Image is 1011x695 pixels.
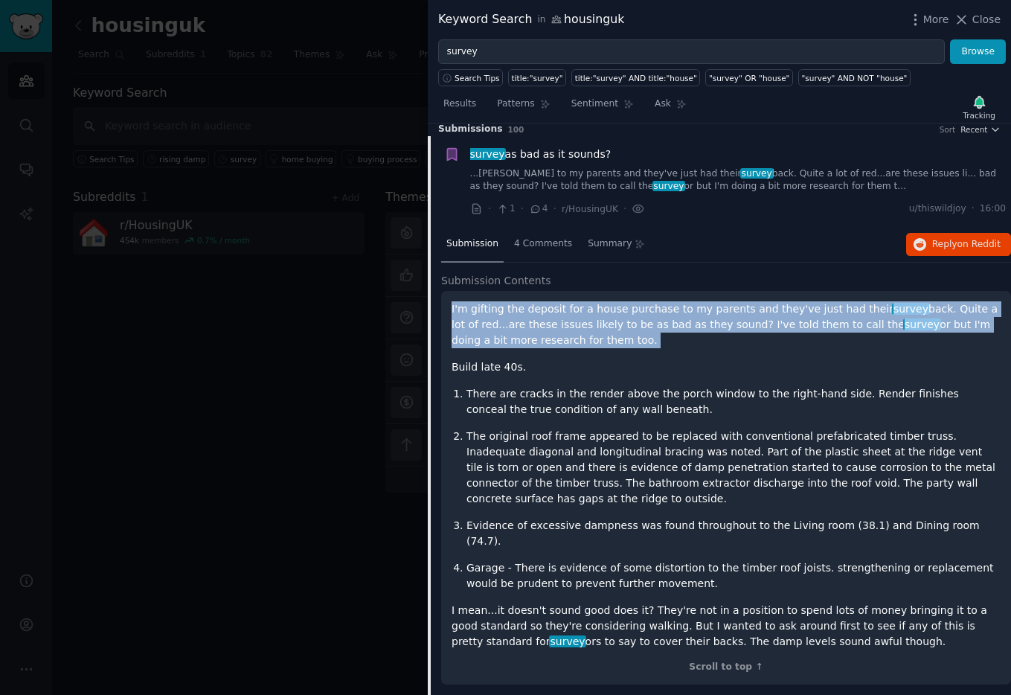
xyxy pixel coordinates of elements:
[537,13,545,27] span: in
[906,233,1011,257] button: Replyon Reddit
[466,429,1001,507] p: The original roof frame appeared to be replaced with conventional prefabricated timber truss. Ina...
[497,97,534,111] span: Patterns
[470,167,1007,193] a: ...[PERSON_NAME] to my parents and they've just had theirsurveyback. Quite a lot of red...are the...
[892,303,930,315] span: survey
[514,237,572,251] span: 4 Comments
[903,318,941,330] span: survey
[562,204,618,214] span: r/HousingUK
[566,92,639,123] a: Sentiment
[452,359,1001,375] p: Build late 40s.
[709,73,790,83] div: "survey" OR "house"
[470,147,612,162] span: as bad as it sounds?
[649,92,692,123] a: Ask
[438,69,503,86] button: Search Tips
[740,168,774,179] span: survey
[655,97,671,111] span: Ask
[553,201,556,217] span: ·
[455,73,500,83] span: Search Tips
[466,560,1001,592] p: Garage - There is evidence of some distortion to the timber roof joists. strengthening or replace...
[963,110,995,121] div: Tracking
[438,123,503,136] span: Submission s
[470,147,612,162] a: surveyas bad as it sounds?
[957,239,1001,249] span: on Reddit
[452,661,1001,674] div: Scroll to top ↑
[588,237,632,251] span: Summary
[438,92,481,123] a: Results
[623,201,626,217] span: ·
[521,201,524,217] span: ·
[960,124,1001,135] button: Recent
[438,39,945,65] input: Try a keyword related to your business
[496,202,515,216] span: 1
[508,69,566,86] a: title:"survey"
[508,125,524,134] span: 100
[446,237,498,251] span: Submission
[908,12,949,28] button: More
[940,124,956,135] div: Sort
[932,238,1001,252] span: Reply
[957,92,1001,123] button: Tracking
[575,73,697,83] div: title:"survey" AND title:"house"
[923,12,949,28] span: More
[960,124,987,135] span: Recent
[801,73,907,83] div: "survey" AND NOT "house"
[488,201,491,217] span: ·
[652,181,686,191] span: survey
[512,73,563,83] div: title:"survey"
[492,92,555,123] a: Patterns
[571,69,700,86] a: title:"survey" AND title:"house"
[571,97,618,111] span: Sentiment
[452,603,1001,650] p: I mean...it doesn't sound good does it? They're not in a position to spend lots of money bringing...
[469,148,507,160] span: survey
[798,69,911,86] a: "survey" AND NOT "house"
[972,12,1001,28] span: Close
[529,202,548,216] span: 4
[954,12,1001,28] button: Close
[443,97,476,111] span: Results
[980,202,1006,216] span: 16:00
[452,301,1001,348] p: I'm gifting the deposit for a house purchase to my parents and they've just had their back. Quite...
[972,202,975,216] span: ·
[466,518,1001,549] p: Evidence of excessive dampness was found throughout to the Living room (38.1) and Dining room (74...
[549,635,587,647] span: survey
[909,202,966,216] span: u/thiswildjoy
[705,69,793,86] a: "survey" OR "house"
[438,10,624,29] div: Keyword Search housinguk
[950,39,1006,65] button: Browse
[466,386,1001,417] p: There are cracks in the render above the porch window to the right-hand side. Render finishes con...
[441,273,551,289] span: Submission Contents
